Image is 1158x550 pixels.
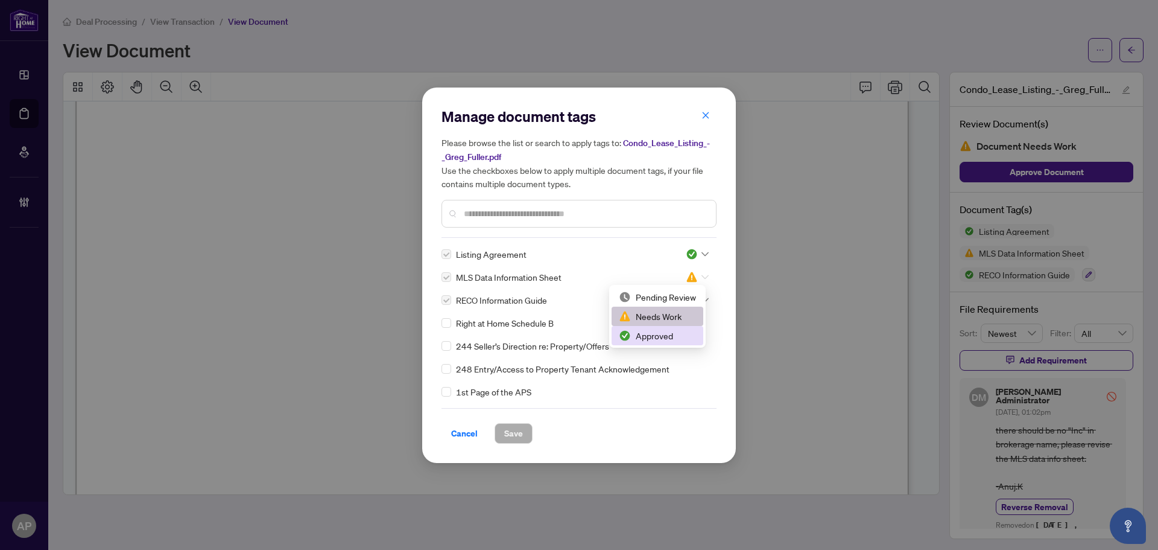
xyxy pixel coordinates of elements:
[701,111,710,120] span: close
[686,271,698,283] img: status
[441,138,710,162] span: Condo_Lease_Listing_-_Greg_Fuller.pdf
[456,248,527,261] span: Listing Agreement
[441,136,717,190] h5: Please browse the list or search to apply tags to: Use the checkboxes below to apply multiple doc...
[619,290,696,304] div: Pending Review
[456,362,669,376] span: 248 Entry/Access to Property Tenant Acknowledgement
[686,248,709,260] span: Approved
[612,307,703,326] div: Needs Work
[441,107,717,126] h2: Manage document tags
[612,287,703,307] div: Pending Review
[612,326,703,345] div: Approved
[619,310,631,322] img: status
[619,310,696,323] div: Needs Work
[451,424,478,443] span: Cancel
[456,270,562,284] span: MLS Data Information Sheet
[1110,508,1146,544] button: Open asap
[456,316,554,330] span: Right at Home Schedule B
[456,293,547,307] span: RECO Information Guide
[441,423,487,444] button: Cancel
[456,385,531,398] span: 1st Page of the APS
[619,291,631,303] img: status
[495,423,533,444] button: Save
[456,339,609,353] span: 244 Seller’s Direction re: Property/Offers
[686,248,698,260] img: status
[619,330,631,342] img: status
[686,271,709,283] span: Needs Work
[619,329,696,342] div: Approved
